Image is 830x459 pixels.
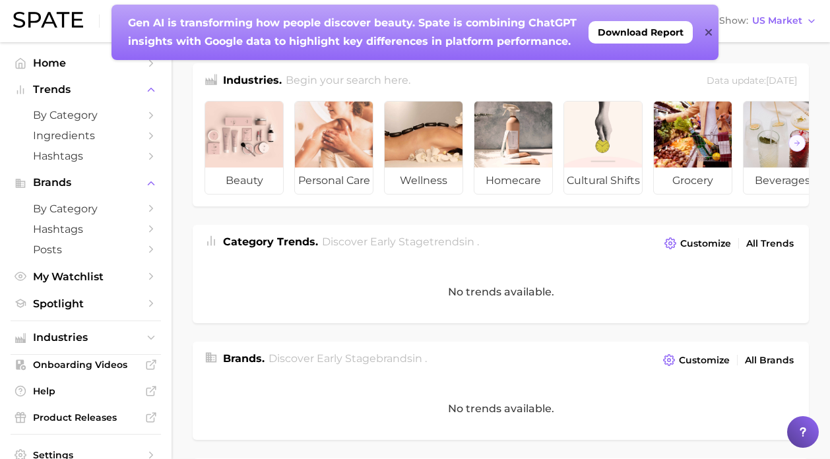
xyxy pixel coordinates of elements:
[742,352,797,369] a: All Brands
[269,352,427,365] span: Discover Early Stage brands in .
[322,235,479,248] span: Discover Early Stage trends in .
[33,223,139,235] span: Hashtags
[654,168,732,194] span: grocery
[205,168,283,194] span: beauty
[11,381,161,401] a: Help
[33,57,139,69] span: Home
[11,266,161,287] a: My Watchlist
[11,80,161,100] button: Trends
[11,125,161,146] a: Ingredients
[33,385,139,397] span: Help
[746,238,794,249] span: All Trends
[716,13,820,30] button: ShowUS Market
[11,408,161,427] a: Product Releases
[679,355,730,366] span: Customize
[11,355,161,375] a: Onboarding Videos
[33,129,139,142] span: Ingredients
[33,412,139,423] span: Product Releases
[743,101,822,195] a: beverages
[680,238,731,249] span: Customize
[752,17,802,24] span: US Market
[707,73,797,90] div: Data update: [DATE]
[661,234,734,253] button: Customize
[33,243,139,256] span: Posts
[653,101,732,195] a: grocery
[205,101,284,195] a: beauty
[33,297,139,310] span: Spotlight
[384,101,463,195] a: wellness
[223,352,265,365] span: Brands .
[33,202,139,215] span: by Category
[660,351,733,369] button: Customize
[744,168,821,194] span: beverages
[563,101,643,195] a: cultural shifts
[745,355,794,366] span: All Brands
[13,12,83,28] img: SPATE
[11,328,161,348] button: Industries
[11,219,161,239] a: Hashtags
[11,105,161,125] a: by Category
[788,135,806,152] button: Scroll Right
[474,101,553,195] a: homecare
[286,73,410,90] h2: Begin your search here.
[223,235,318,248] span: Category Trends .
[11,173,161,193] button: Brands
[743,235,797,253] a: All Trends
[11,239,161,260] a: Posts
[11,146,161,166] a: Hashtags
[11,53,161,73] a: Home
[193,260,809,323] div: No trends available.
[719,17,748,24] span: Show
[33,270,139,283] span: My Watchlist
[33,150,139,162] span: Hashtags
[33,84,139,96] span: Trends
[33,332,139,344] span: Industries
[33,177,139,189] span: Brands
[193,377,809,440] div: No trends available.
[223,73,282,90] h1: Industries.
[564,168,642,194] span: cultural shifts
[474,168,552,194] span: homecare
[295,168,373,194] span: personal care
[294,101,373,195] a: personal care
[33,359,139,371] span: Onboarding Videos
[11,293,161,314] a: Spotlight
[385,168,463,194] span: wellness
[33,109,139,121] span: by Category
[11,199,161,219] a: by Category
